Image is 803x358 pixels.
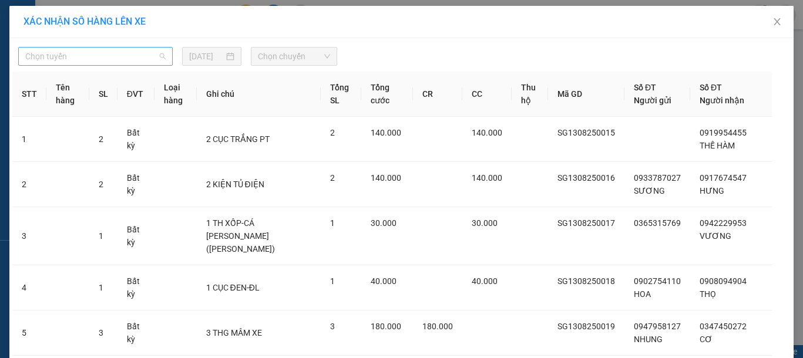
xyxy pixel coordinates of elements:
span: 40.000 [472,276,498,286]
span: HOA [634,289,651,299]
span: 1 [99,231,103,241]
td: Bất kỳ [117,117,154,162]
span: NHUNG [634,335,663,344]
span: 140.000 [371,128,401,137]
span: THỌ [700,289,716,299]
span: 140.000 [472,173,502,183]
td: Bất kỳ [117,207,154,265]
span: 40.000 [371,276,397,286]
span: CƠ [700,335,713,344]
span: 0365315769 [634,218,681,228]
span: Số ĐT [634,83,656,92]
span: Chọn chuyến [258,48,330,65]
span: 0917674547 [700,173,747,183]
td: Bất kỳ [117,162,154,207]
span: HƯNG [700,186,724,195]
b: GỬI : [GEOGRAPHIC_DATA] [5,73,204,93]
span: 0933787027 [634,173,681,183]
li: 01 [PERSON_NAME] [5,26,224,40]
th: Loại hàng [154,72,197,117]
span: SG1308250018 [557,276,615,286]
span: THẾ HÀM [700,141,735,150]
span: 1 CỤC ĐEN-ĐL [206,283,260,292]
span: SG1308250015 [557,128,615,137]
span: Người nhận [700,96,744,105]
span: 1 TH XỐP-CÁ [PERSON_NAME]([PERSON_NAME]) [206,218,275,254]
b: [PERSON_NAME] [68,8,166,22]
span: 2 KIỆN TỦ ĐIỆN [206,180,264,189]
th: Ghi chú [197,72,321,117]
li: 02523854854 [5,40,224,55]
span: SG1308250016 [557,173,615,183]
span: 2 [330,173,335,183]
span: 1 [99,283,103,292]
span: Người gửi [634,96,671,105]
span: 2 CỤC TRẮNG PT [206,134,270,144]
th: SL [89,72,117,117]
td: Bất kỳ [117,310,154,356]
input: 13/08/2025 [189,50,223,63]
span: 0902754110 [634,276,681,286]
span: 140.000 [472,128,502,137]
td: Bất kỳ [117,265,154,310]
span: 0347450272 [700,322,747,331]
span: SƯƠNG [634,186,665,195]
button: Close [761,6,794,39]
span: close [772,17,782,26]
th: Tên hàng [46,72,89,117]
span: 1 [330,276,335,286]
td: 2 [12,162,46,207]
td: 1 [12,117,46,162]
span: 30.000 [472,218,498,228]
span: SG1308250017 [557,218,615,228]
th: Mã GD [548,72,624,117]
span: 0947958127 [634,322,681,331]
span: VƯƠNG [700,231,731,241]
span: environment [68,28,77,38]
th: Tổng cước [361,72,413,117]
span: phone [68,43,77,52]
td: 5 [12,310,46,356]
th: Thu hộ [512,72,548,117]
span: 0942229953 [700,218,747,228]
td: 4 [12,265,46,310]
th: CC [462,72,512,117]
span: 30.000 [371,218,397,228]
span: 180.000 [371,322,401,331]
span: 2 [330,128,335,137]
span: 2 [99,134,103,144]
td: 3 [12,207,46,265]
th: STT [12,72,46,117]
span: 0908094904 [700,276,747,286]
span: XÁC NHẬN SỐ HÀNG LÊN XE [23,16,146,27]
span: 3 [330,322,335,331]
span: Số ĐT [700,83,722,92]
span: SG1308250019 [557,322,615,331]
span: 3 THG MÂM XE [206,328,262,337]
img: logo.jpg [5,5,64,64]
th: CR [413,72,462,117]
th: ĐVT [117,72,154,117]
th: Tổng SL [321,72,361,117]
span: 1 [330,218,335,228]
span: 3 [99,328,103,337]
span: 140.000 [371,173,401,183]
span: 0919954455 [700,128,747,137]
span: 2 [99,180,103,189]
span: 180.000 [422,322,453,331]
span: Chọn tuyến [25,48,166,65]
